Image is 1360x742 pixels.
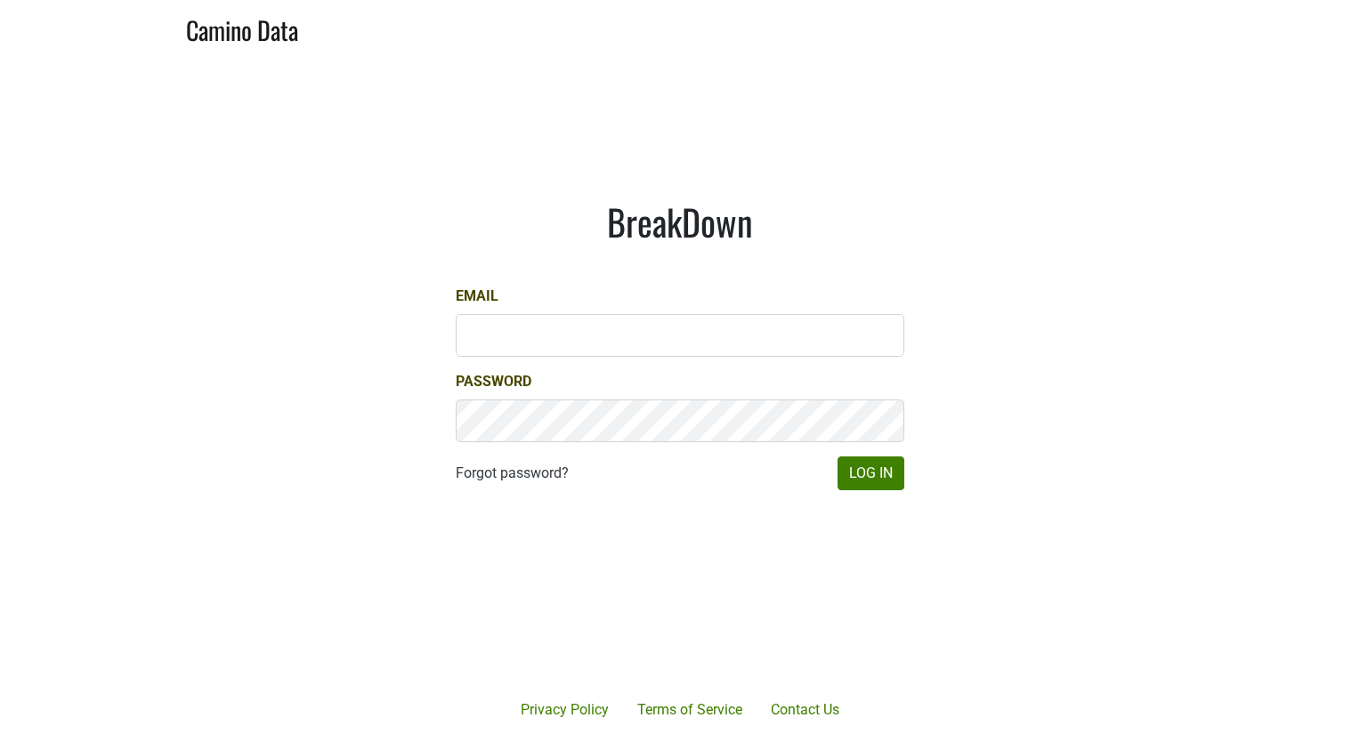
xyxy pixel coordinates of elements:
[456,371,531,392] label: Password
[186,7,298,49] a: Camino Data
[757,692,854,728] a: Contact Us
[623,692,757,728] a: Terms of Service
[506,692,623,728] a: Privacy Policy
[456,200,904,243] h1: BreakDown
[838,456,904,490] button: Log In
[456,286,498,307] label: Email
[456,463,569,484] a: Forgot password?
